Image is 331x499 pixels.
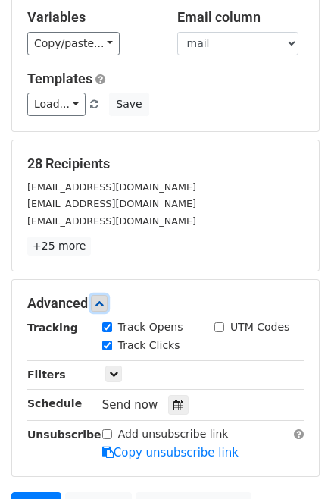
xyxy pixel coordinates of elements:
[27,295,304,312] h5: Advanced
[177,9,304,26] h5: Email column
[27,198,196,209] small: [EMAIL_ADDRESS][DOMAIN_NAME]
[109,93,148,116] button: Save
[27,237,91,256] a: +25 more
[27,428,101,441] strong: Unsubscribe
[27,71,92,86] a: Templates
[27,155,304,172] h5: 28 Recipients
[27,9,155,26] h5: Variables
[27,322,78,334] strong: Tracking
[230,319,289,335] label: UTM Codes
[255,426,331,499] iframe: Chat Widget
[27,32,120,55] a: Copy/paste...
[102,398,158,412] span: Send now
[118,319,183,335] label: Track Opens
[27,215,196,227] small: [EMAIL_ADDRESS][DOMAIN_NAME]
[118,426,229,442] label: Add unsubscribe link
[27,369,66,381] strong: Filters
[102,446,239,460] a: Copy unsubscribe link
[27,397,82,410] strong: Schedule
[27,93,86,116] a: Load...
[27,181,196,193] small: [EMAIL_ADDRESS][DOMAIN_NAME]
[118,337,180,353] label: Track Clicks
